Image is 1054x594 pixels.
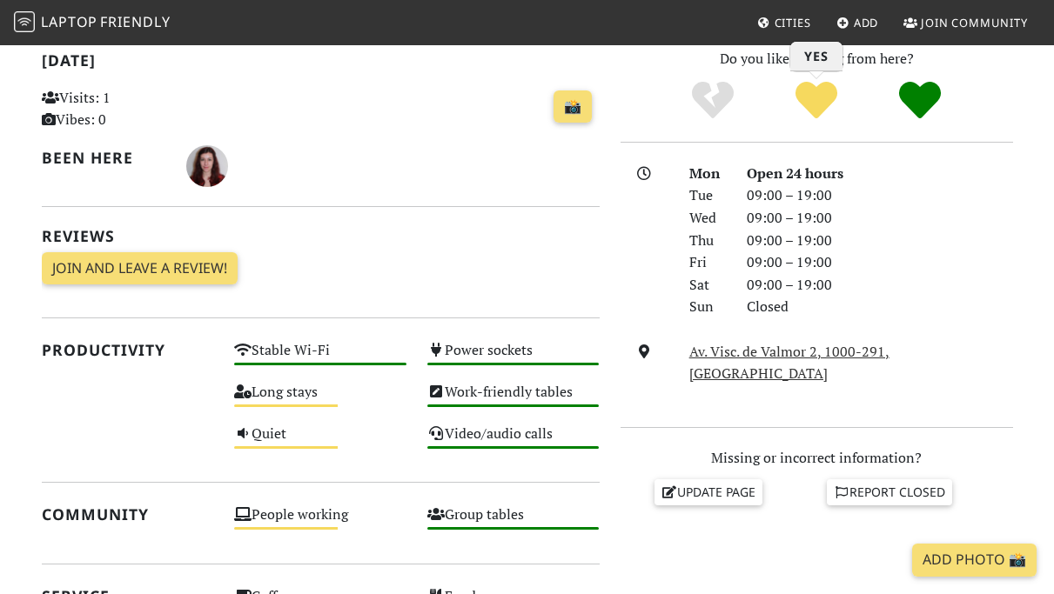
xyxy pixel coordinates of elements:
[689,342,890,384] a: Av. Visc. de Valmor 2, 1000-291, [GEOGRAPHIC_DATA]
[14,11,35,32] img: LaptopFriendly
[42,227,600,245] h2: Reviews
[775,15,811,30] span: Cities
[827,479,952,505] a: Report closed
[736,184,1024,207] div: 09:00 – 19:00
[42,341,214,359] h2: Productivity
[679,163,736,185] div: Mon
[868,79,971,123] div: Definitely!
[736,296,1024,318] div: Closed
[912,544,1037,577] a: Add Photo 📸
[42,87,214,131] p: Visits: 1 Vibes: 0
[417,421,610,463] div: Video/audio calls
[679,274,736,297] div: Sat
[621,48,1013,70] p: Do you like working from here?
[224,421,417,463] div: Quiet
[896,7,1035,38] a: Join Community
[621,447,1013,470] p: Missing or incorrect information?
[736,207,1024,230] div: 09:00 – 19:00
[661,79,765,123] div: No
[736,274,1024,297] div: 09:00 – 19:00
[679,184,736,207] div: Tue
[417,502,610,544] div: Group tables
[679,296,736,318] div: Sun
[417,337,610,379] div: Power sockets
[790,42,843,71] h3: Yes
[765,79,869,123] div: Yes
[655,479,762,505] a: Update page
[186,155,228,174] span: Ana Venâncio
[417,379,610,421] div: Work-friendly tables
[186,145,228,187] img: 5800-ana.jpg
[736,251,1024,274] div: 09:00 – 19:00
[736,163,1024,185] div: Open 24 hours
[750,7,818,38] a: Cities
[224,379,417,421] div: Long stays
[679,230,736,252] div: Thu
[921,15,1028,30] span: Join Community
[42,252,238,285] a: Join and leave a review!
[736,230,1024,252] div: 09:00 – 19:00
[100,12,170,31] span: Friendly
[224,337,417,379] div: Stable Wi-Fi
[679,251,736,274] div: Fri
[829,7,886,38] a: Add
[42,149,165,167] h2: Been here
[41,12,97,31] span: Laptop
[14,8,171,38] a: LaptopFriendly LaptopFriendly
[854,15,879,30] span: Add
[42,51,600,77] h2: [DATE]
[679,207,736,230] div: Wed
[554,90,592,123] a: 📸
[224,502,417,544] div: People working
[42,505,214,524] h2: Community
